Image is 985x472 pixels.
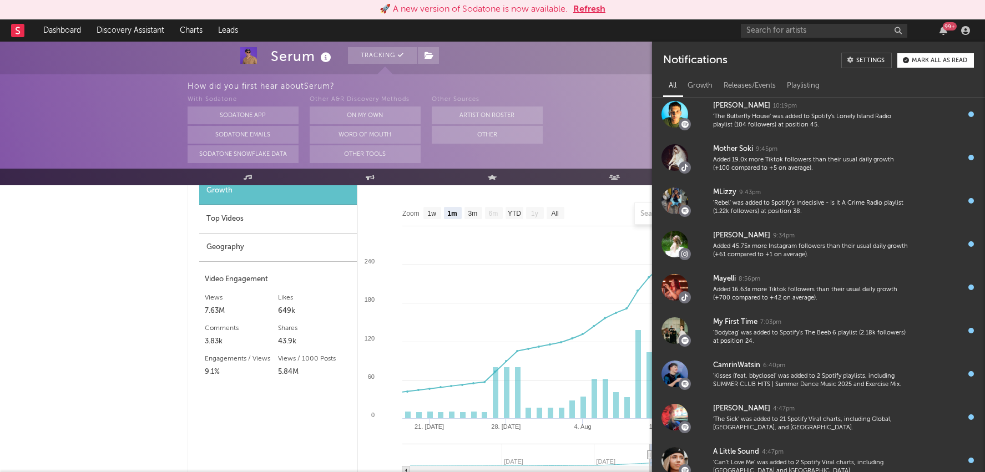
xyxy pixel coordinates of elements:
a: My First Time7:03pm'Bodybag' was added to Spotify's The Beeb 6 playlist (2.18k followers) at posi... [652,309,985,352]
div: 10:19pm [773,102,797,110]
div: Shares [278,322,351,335]
div: Other Sources [432,93,543,106]
div: Releases/Events [718,77,781,95]
div: 43.9k [278,335,351,348]
a: [PERSON_NAME]10:19pm'The Butterfly House' was added to Spotify's Lonely Island Radio playlist (10... [652,93,985,136]
div: Added 19.0x more Tiktok followers than their usual daily growth (+100 compared to +5 on average). [713,156,908,173]
div: My First Time [713,316,757,329]
button: Tracking [348,47,417,64]
text: 60 [367,373,374,380]
button: Other Tools [310,145,421,163]
div: 'The Sick' was added to 21 Spotify Viral charts, including Global, [GEOGRAPHIC_DATA], and [GEOGRA... [713,415,908,433]
div: 9.1% [205,366,278,379]
a: MLizzy9:43pm'Rebel' was added to Spotify's Indecisive - Is It A Crime Radio playlist (1.22k follo... [652,179,985,222]
button: On My Own [310,106,421,124]
button: Sodatone App [188,106,299,124]
text: 4. Aug [574,423,591,430]
div: Growth [199,177,357,205]
div: 9:43pm [739,189,761,197]
a: Dashboard [36,19,89,42]
a: Settings [841,53,892,68]
div: 'Bodybag' was added to Spotify's The Beeb 6 playlist (2.18k followers) at position 24. [713,329,908,346]
a: Mother Soki9:45pmAdded 19.0x more Tiktok followers than their usual daily growth (+100 compared t... [652,136,985,179]
div: Growth [682,77,718,95]
button: Word Of Mouth [310,126,421,144]
button: Other [432,126,543,144]
div: Settings [856,58,885,64]
div: 4:47pm [773,405,795,413]
div: Likes [278,291,351,304]
button: Mark all as read [897,53,974,68]
div: Views / 1000 Posts [278,352,351,366]
input: Search by song name or URL [635,210,752,219]
div: 'The Butterfly House' was added to Spotify's Lonely Island Radio playlist (104 followers) at posi... [713,113,908,130]
a: Discovery Assistant [89,19,172,42]
button: Sodatone Snowflake Data [188,145,299,163]
div: 'Kisses (feat. bbyclose)' was added to 2 Spotify playlists, including SUMMER CLUB HITS | Summer D... [713,372,908,389]
div: [PERSON_NAME] [713,402,770,415]
div: 9:45pm [756,145,777,154]
div: 5.84M [278,366,351,379]
text: 180 [364,296,374,303]
button: Sodatone Emails [188,126,299,144]
a: [PERSON_NAME]9:34pmAdded 45.75x more Instagram followers than their usual daily growth (+61 compa... [652,222,985,266]
div: Playlisting [781,77,825,95]
a: Mayelli8:56pmAdded 16.63x more Tiktok followers than their usual daily growth (+700 compared to +... [652,266,985,309]
button: 99+ [939,26,947,35]
div: 8:56pm [739,275,760,283]
div: Engagements / Views [205,352,278,366]
div: Added 45.75x more Instagram followers than their usual daily growth (+61 compared to +1 on average). [713,242,908,260]
input: Search for artists [741,24,907,38]
div: [PERSON_NAME] [713,99,770,113]
div: Mark all as read [912,58,967,64]
div: 649k [278,304,351,318]
div: With Sodatone [188,93,299,106]
div: 🚀 A new version of Sodatone is now available. [380,3,568,16]
text: 21. [DATE] [415,423,444,430]
div: 3.83k [205,335,278,348]
div: Mother Soki [713,143,753,156]
div: A Little Sound [713,445,759,459]
div: Views [205,291,278,304]
div: 9:34pm [773,232,795,240]
div: Comments [205,322,278,335]
div: 99 + [943,22,957,31]
div: Notifications [663,53,727,68]
text: 0 [371,412,374,418]
div: Added 16.63x more Tiktok followers than their usual daily growth (+700 compared to +42 on average). [713,286,908,303]
div: Other A&R Discovery Methods [310,93,421,106]
text: 240 [364,258,374,265]
a: CamrinWatsin6:40pm'Kisses (feat. bbyclose)' was added to 2 Spotify playlists, including SUMMER CL... [652,352,985,395]
div: 'Rebel' was added to Spotify's Indecisive - Is It A Crime Radio playlist (1.22k followers) at pos... [713,199,908,216]
div: CamrinWatsin [713,359,760,372]
div: 6:40pm [763,362,785,370]
div: 7:03pm [760,318,781,327]
div: Video Engagement [205,273,351,286]
a: [PERSON_NAME]4:47pm'The Sick' was added to 21 Spotify Viral charts, including Global, [GEOGRAPHIC... [652,395,985,439]
button: Refresh [573,3,605,16]
div: Serum [271,47,334,65]
button: Artist on Roster [432,106,543,124]
div: MLizzy [713,186,736,199]
div: All [663,77,682,95]
div: 4:47pm [762,448,784,456]
div: Mayelli [713,272,736,286]
text: 120 [364,335,374,342]
a: Leads [210,19,246,42]
text: 28. [DATE] [491,423,521,430]
div: [PERSON_NAME] [713,229,770,242]
text: 11. Aug [649,423,669,430]
a: Charts [172,19,210,42]
div: Geography [199,234,357,262]
div: 7.63M [205,304,278,318]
